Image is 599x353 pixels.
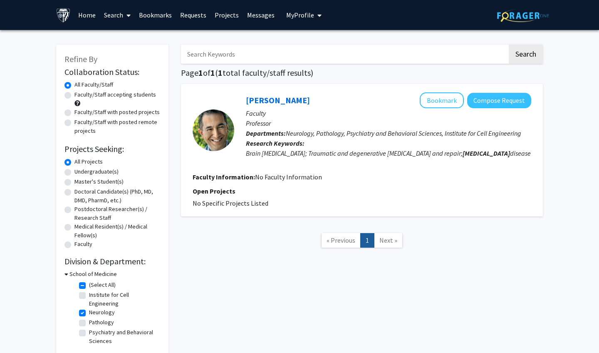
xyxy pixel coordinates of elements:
p: Open Projects [193,186,531,196]
div: Brain [MEDICAL_DATA]; Traumatic and degenerative [MEDICAL_DATA] and repair; disease [246,148,531,158]
a: Bookmarks [135,0,176,30]
b: Departments: [246,129,286,137]
b: [MEDICAL_DATA] [463,149,510,157]
label: Faculty/Staff accepting students [74,90,156,99]
span: Neurology, Pathology, Psychiatry and Behavioral Sciences, Institute for Cell Engineering [286,129,521,137]
span: Refine By [64,54,97,64]
img: Johns Hopkins University Logo [56,8,71,22]
a: Previous Page [321,233,361,248]
iframe: Chat [6,316,35,347]
span: 1 [198,67,203,78]
a: Next Page [374,233,403,248]
button: Compose Request to Vassilis Koliatsos [467,93,531,108]
p: Faculty [246,108,531,118]
img: ForagerOne Logo [497,9,549,22]
label: Master's Student(s) [74,177,124,186]
a: [PERSON_NAME] [246,95,310,105]
input: Search Keywords [181,45,507,64]
span: 1 [218,67,223,78]
a: Messages [243,0,279,30]
label: Faculty/Staff with posted projects [74,108,160,117]
h3: School of Medicine [69,270,117,278]
label: All Projects [74,157,103,166]
b: Faculty Information: [193,173,255,181]
label: Postdoctoral Researcher(s) / Research Staff [74,205,160,222]
a: Projects [210,0,243,30]
a: Search [100,0,135,30]
span: 1 [210,67,215,78]
span: My Profile [286,11,314,19]
button: Add Vassilis Koliatsos to Bookmarks [420,92,464,108]
label: All Faculty/Staff [74,80,113,89]
label: Institute for Cell Engineering [89,291,158,308]
span: No Specific Projects Listed [193,199,268,207]
label: Undergraduate(s) [74,167,119,176]
b: Research Keywords: [246,139,304,147]
label: Neurology [89,308,115,317]
label: Faculty/Staff with posted remote projects [74,118,160,135]
h2: Division & Department: [64,256,160,266]
h2: Projects Seeking: [64,144,160,154]
label: (Select All) [89,281,116,289]
label: Medical Resident(s) / Medical Fellow(s) [74,222,160,240]
h2: Collaboration Status: [64,67,160,77]
span: No Faculty Information [255,173,322,181]
label: Psychiatry and Behavioral Sciences [89,328,158,346]
a: Home [74,0,100,30]
label: Faculty [74,240,92,249]
a: 1 [360,233,374,248]
nav: Page navigation [181,225,543,259]
button: Search [509,45,543,64]
span: « Previous [327,236,355,244]
h1: Page of ( total faculty/staff results) [181,68,543,78]
p: Professor [246,118,531,128]
label: Pathology [89,318,114,327]
label: Doctoral Candidate(s) (PhD, MD, DMD, PharmD, etc.) [74,187,160,205]
a: Requests [176,0,210,30]
span: Next » [379,236,397,244]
